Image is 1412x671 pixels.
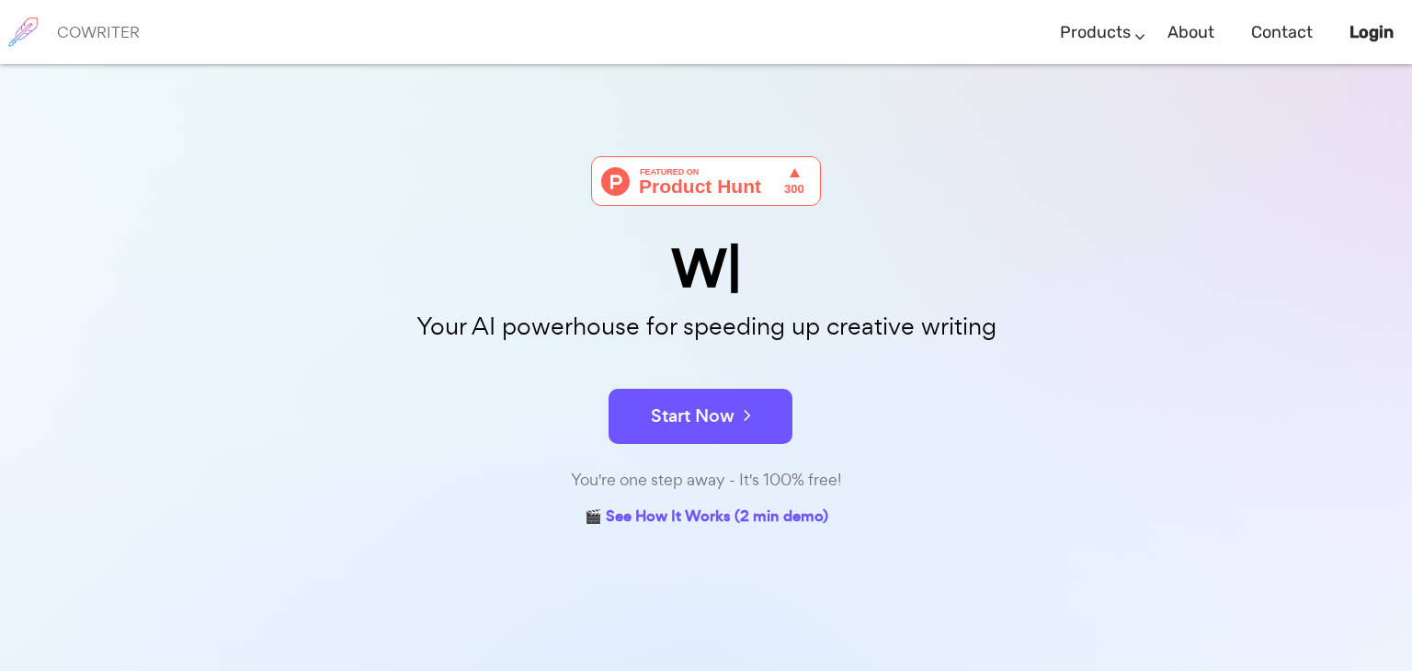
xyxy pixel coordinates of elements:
[1349,6,1394,60] a: Login
[246,467,1166,494] div: You're one step away - It's 100% free!
[591,156,821,206] img: Cowriter - Your AI buddy for speeding up creative writing | Product Hunt
[57,24,140,40] h6: COWRITER
[246,307,1166,347] p: Your AI powerhouse for speeding up creative writing
[1060,6,1131,60] a: Products
[1167,6,1214,60] a: About
[246,243,1166,295] div: W
[609,389,792,444] button: Start Now
[1349,22,1394,42] b: Login
[1251,6,1313,60] a: Contact
[585,504,828,532] a: 🎬 See How It Works (2 min demo)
